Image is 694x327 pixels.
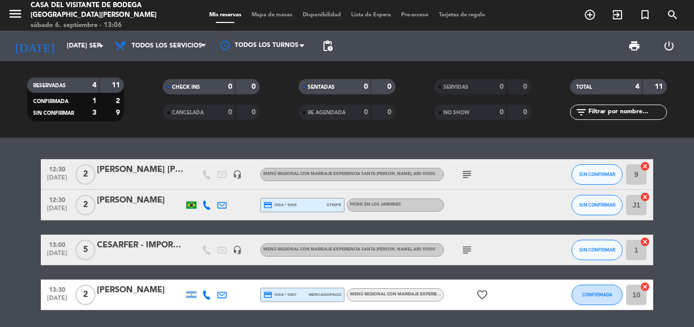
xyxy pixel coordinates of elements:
i: cancel [640,192,650,202]
span: Pre-acceso [396,12,434,18]
button: SIN CONFIRMAR [572,164,623,185]
div: CESARFER - IMPORTADOR SANTA [PERSON_NAME] [GEOGRAPHIC_DATA] [97,239,184,252]
strong: 0 [387,109,393,116]
strong: 9 [116,109,122,116]
span: 13:30 [44,283,70,295]
span: SERVIDAS [443,85,468,90]
span: TOTAL [576,85,592,90]
span: CONFIRMADA [33,99,68,104]
i: subject [461,168,473,181]
div: [PERSON_NAME] [97,194,184,207]
span: Tarjetas de regalo [434,12,490,18]
strong: 3 [92,109,96,116]
i: credit_card [263,290,272,299]
span: SIN CONFIRMAR [33,111,74,116]
span: 12:30 [44,193,70,205]
span: Lista de Espera [346,12,396,18]
button: menu [8,6,23,25]
strong: 11 [112,82,122,89]
span: Menú Regional con maridaje Experiencia Santa [PERSON_NAME] [350,292,498,296]
strong: 0 [252,83,258,90]
i: cancel [640,161,650,171]
strong: 0 [252,109,258,116]
span: RESERVADAS [33,83,66,88]
strong: 0 [500,83,504,90]
strong: 0 [523,83,529,90]
span: , ARS 95000 [411,172,435,176]
strong: 4 [635,83,639,90]
i: turned_in_not [639,9,651,21]
span: CANCELADA [172,110,204,115]
span: 2 [76,164,95,185]
button: SIN CONFIRMAR [572,240,623,260]
span: Mapa de mesas [246,12,298,18]
i: filter_list [575,106,587,118]
strong: 0 [523,109,529,116]
div: LOG OUT [652,31,686,61]
div: sábado 6. septiembre - 13:06 [31,20,166,31]
span: SIN CONFIRMAR [579,247,615,253]
span: Mis reservas [204,12,246,18]
strong: 0 [500,109,504,116]
i: headset_mic [233,170,242,179]
span: 13:00 [44,238,70,250]
strong: 0 [364,109,368,116]
strong: 0 [387,83,393,90]
span: stripe [327,202,341,208]
span: [DATE] [44,174,70,186]
i: cancel [640,282,650,292]
span: 2 [76,285,95,305]
span: CHECK INS [172,85,200,90]
span: Disponibilidad [298,12,346,18]
span: 12:30 [44,163,70,174]
i: menu [8,6,23,21]
strong: 4 [92,82,96,89]
button: SIN CONFIRMAR [572,195,623,215]
strong: 0 [228,83,232,90]
span: Picnic en los Jardines [350,203,401,207]
span: SIN CONFIRMAR [579,171,615,177]
i: arrow_drop_down [95,40,107,52]
strong: 1 [92,97,96,105]
span: visa * 0367 [263,290,296,299]
span: 5 [76,240,95,260]
i: credit_card [263,200,272,210]
input: Filtrar por nombre... [587,107,666,118]
span: SENTADAS [308,85,335,90]
span: visa * 5209 [263,200,296,210]
span: , ARS 95000 [411,247,435,251]
div: [PERSON_NAME] [97,284,184,297]
span: CONFIRMADA [582,292,612,297]
span: 2 [76,195,95,215]
strong: 0 [364,83,368,90]
span: NO SHOW [443,110,469,115]
span: SIN CONFIRMAR [579,202,615,208]
i: power_settings_new [663,40,675,52]
i: add_circle_outline [584,9,596,21]
span: [DATE] [44,295,70,307]
strong: 0 [228,109,232,116]
div: [PERSON_NAME] [PERSON_NAME] [97,163,184,177]
span: RE AGENDADA [308,110,345,115]
i: headset_mic [233,245,242,255]
i: favorite_border [476,289,488,301]
strong: 11 [655,83,665,90]
i: cancel [640,237,650,247]
div: Casa del Visitante de Bodega [GEOGRAPHIC_DATA][PERSON_NAME] [31,1,166,20]
span: [DATE] [44,250,70,262]
span: Todos los servicios [132,42,202,49]
i: search [666,9,679,21]
button: CONFIRMADA [572,285,623,305]
strong: 2 [116,97,122,105]
i: [DATE] [8,35,62,57]
i: exit_to_app [611,9,624,21]
span: pending_actions [321,40,334,52]
span: Menú Regional con maridaje Experiencia Santa [PERSON_NAME] [263,172,435,176]
span: [DATE] [44,205,70,217]
span: mercadopago [309,291,341,298]
span: Menú Regional con maridaje Experiencia Santa [PERSON_NAME] [263,247,435,251]
span: print [628,40,640,52]
i: subject [461,244,473,256]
